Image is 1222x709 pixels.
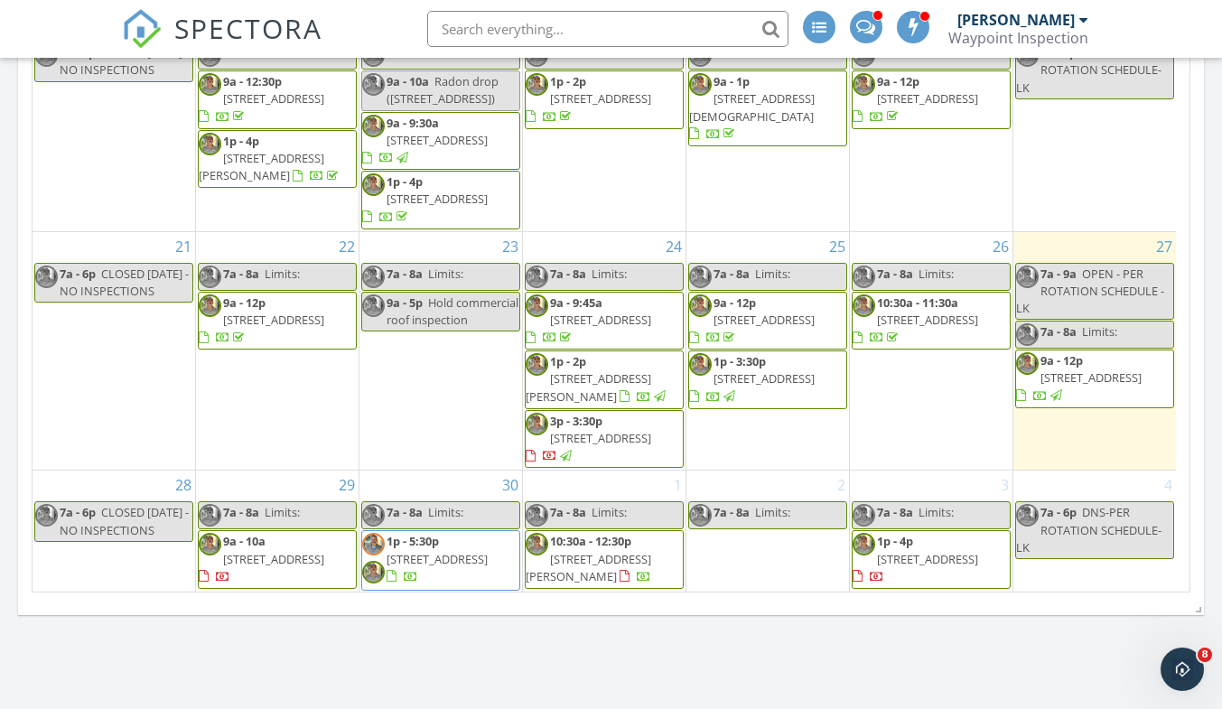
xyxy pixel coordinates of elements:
[1198,648,1212,662] span: 8
[265,266,300,282] span: Limits:
[526,73,548,96] img: eddie_b_1.jpeg
[359,11,523,231] td: Go to September 16, 2025
[877,266,913,282] span: 7a - 8a
[1015,350,1174,408] a: 9a - 12p [STREET_ADDRESS]
[997,471,1012,499] a: Go to October 3, 2025
[689,353,712,376] img: eddie_b_1.jpeg
[714,266,750,282] span: 7a - 8a
[223,312,324,328] span: [STREET_ADDRESS]
[689,266,712,288] img: eddie_b_1.jpeg
[688,350,847,409] a: 1p - 3:30p [STREET_ADDRESS]
[853,533,978,583] a: 1p - 4p [STREET_ADDRESS]
[387,266,423,282] span: 7a - 8a
[877,73,919,89] span: 9a - 12p
[198,130,357,189] a: 1p - 4p [STREET_ADDRESS][PERSON_NAME]
[689,90,815,124] span: [STREET_ADDRESS][DEMOGRAPHIC_DATA]
[523,471,686,592] td: Go to October 1, 2025
[1012,11,1176,231] td: Go to September 20, 2025
[1016,266,1039,288] img: eddie_b_1.jpeg
[499,232,522,261] a: Go to September 23, 2025
[526,353,548,376] img: eddie_b_1.jpeg
[174,9,322,47] span: SPECTORA
[550,73,586,89] span: 1p - 2p
[852,70,1011,129] a: 9a - 12p [STREET_ADDRESS]
[223,90,324,107] span: [STREET_ADDRESS]
[1082,323,1117,340] span: Limits:
[919,266,954,282] span: Limits:
[550,430,651,446] span: [STREET_ADDRESS]
[689,73,712,96] img: eddie_b_1.jpeg
[525,292,684,350] a: 9a - 9:45a [STREET_ADDRESS]
[1016,44,1161,95] span: DNS-PER ROTATION SCHEDULE- LK
[362,533,385,555] img: jim_parsons_1.jpeg
[525,410,684,469] a: 3p - 3:30p [STREET_ADDRESS]
[853,266,875,288] img: eddie_b_1.jpeg
[199,150,324,183] span: [STREET_ADDRESS][PERSON_NAME]
[853,294,978,345] a: 10:30a - 11:30a [STREET_ADDRESS]
[1012,231,1176,471] td: Go to September 27, 2025
[387,132,488,148] span: [STREET_ADDRESS]
[550,353,586,369] span: 1p - 2p
[853,533,875,555] img: eddie_b_1.jpeg
[1016,352,1039,375] img: eddie_b_1.jpeg
[1016,352,1142,403] a: 9a - 12p [STREET_ADDRESS]
[523,231,686,471] td: Go to September 24, 2025
[688,292,847,350] a: 9a - 12p [STREET_ADDRESS]
[957,11,1075,29] div: [PERSON_NAME]
[688,70,847,146] a: 9a - 1p [STREET_ADDRESS][DEMOGRAPHIC_DATA]
[526,413,651,463] a: 3p - 3:30p [STREET_ADDRESS]
[525,70,684,129] a: 1p - 2p [STREET_ADDRESS]
[852,530,1011,589] a: 1p - 4p [STREET_ADDRESS]
[122,24,322,62] a: SPECTORA
[550,266,586,282] span: 7a - 8a
[60,266,96,282] span: 7a - 6p
[387,551,488,567] span: [STREET_ADDRESS]
[265,504,300,520] span: Limits:
[223,73,282,89] span: 9a - 12:30p
[849,471,1012,592] td: Go to October 3, 2025
[196,11,359,231] td: Go to September 15, 2025
[550,294,602,311] span: 9a - 9:45a
[714,353,766,369] span: 1p - 3:30p
[35,504,58,527] img: eddie_b_1.jpeg
[198,70,357,129] a: 9a - 12:30p [STREET_ADDRESS]
[662,232,686,261] a: Go to September 24, 2025
[223,504,259,520] span: 7a - 8a
[877,294,958,311] span: 10:30a - 11:30a
[223,133,259,149] span: 1p - 4p
[592,266,627,282] span: Limits:
[199,533,324,583] a: 9a - 10a [STREET_ADDRESS]
[526,353,668,404] a: 1p - 2p [STREET_ADDRESS][PERSON_NAME]
[199,73,324,124] a: 9a - 12:30p [STREET_ADDRESS]
[198,530,357,589] a: 9a - 10a [STREET_ADDRESS]
[499,471,522,499] a: Go to September 30, 2025
[852,292,1011,350] a: 10:30a - 11:30a [STREET_ADDRESS]
[362,504,385,527] img: eddie_b_1.jpeg
[387,504,423,520] span: 7a - 8a
[526,294,548,317] img: eddie_b_1.jpeg
[592,504,627,520] span: Limits:
[1012,471,1176,592] td: Go to October 4, 2025
[362,115,385,137] img: eddie_b_1.jpeg
[550,413,602,429] span: 3p - 3:30p
[526,551,651,584] span: [STREET_ADDRESS][PERSON_NAME]
[550,312,651,328] span: [STREET_ADDRESS]
[714,504,750,520] span: 7a - 8a
[853,73,978,124] a: 9a - 12p [STREET_ADDRESS]
[362,173,385,196] img: eddie_b_1.jpeg
[526,73,651,124] a: 1p - 2p [STREET_ADDRESS]
[361,171,520,229] a: 1p - 4p [STREET_ADDRESS]
[526,533,548,555] img: eddie_b_1.jpeg
[526,504,548,527] img: eddie_b_1.jpeg
[525,530,684,589] a: 10:30a - 12:30p [STREET_ADDRESS][PERSON_NAME]
[1040,352,1083,368] span: 9a - 12p
[33,471,196,592] td: Go to September 28, 2025
[714,370,815,387] span: [STREET_ADDRESS]
[199,294,324,345] a: 9a - 12p [STREET_ADDRESS]
[335,471,359,499] a: Go to September 29, 2025
[362,294,385,317] img: eddie_b_1.jpeg
[199,133,341,183] a: 1p - 4p [STREET_ADDRESS][PERSON_NAME]
[172,471,195,499] a: Go to September 28, 2025
[1161,471,1176,499] a: Go to October 4, 2025
[1016,504,1039,527] img: eddie_b_1.jpeg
